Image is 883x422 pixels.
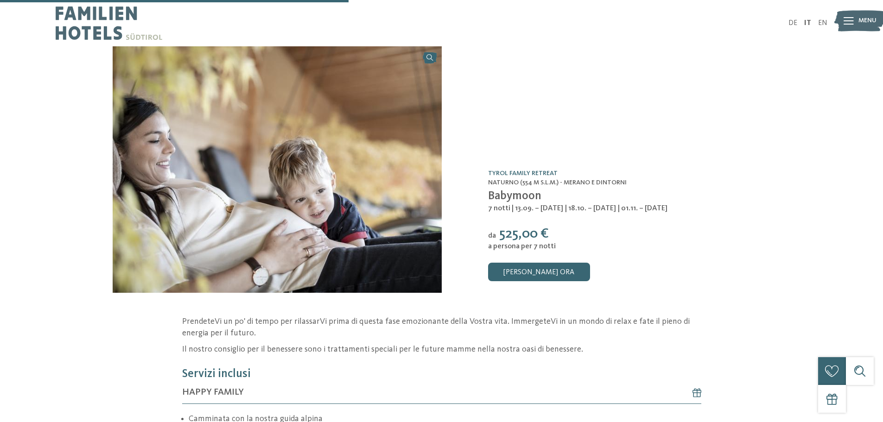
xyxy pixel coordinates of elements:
[182,386,244,399] span: HAPPY FAMILY
[488,190,541,202] span: Babymoon
[511,205,667,212] span: | 13.09. – [DATE] | 18.10. – [DATE] | 01.11. – [DATE]
[818,19,827,27] a: EN
[858,16,877,25] span: Menu
[488,205,510,212] span: 7 notti
[182,316,701,339] p: PrendeteVi un po' di tempo per rilassarVi prima di questa fase emozionante della Vostra vita. Imm...
[488,179,627,186] span: Naturno (554 m s.l.m.) - Merano e dintorni
[788,19,797,27] a: DE
[113,46,442,293] img: Babymoon
[488,170,558,176] a: TYROL family retreat
[488,232,496,239] span: da
[182,368,251,380] span: Servizi inclusi
[182,344,701,355] p: Il nostro consiglio per il benessere sono i trattamenti speciali per le future mamme nella nostra...
[488,243,556,250] span: a persona per 7 notti
[499,227,549,241] span: 525,00 €
[488,263,590,281] a: [PERSON_NAME] ora
[804,19,811,27] a: IT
